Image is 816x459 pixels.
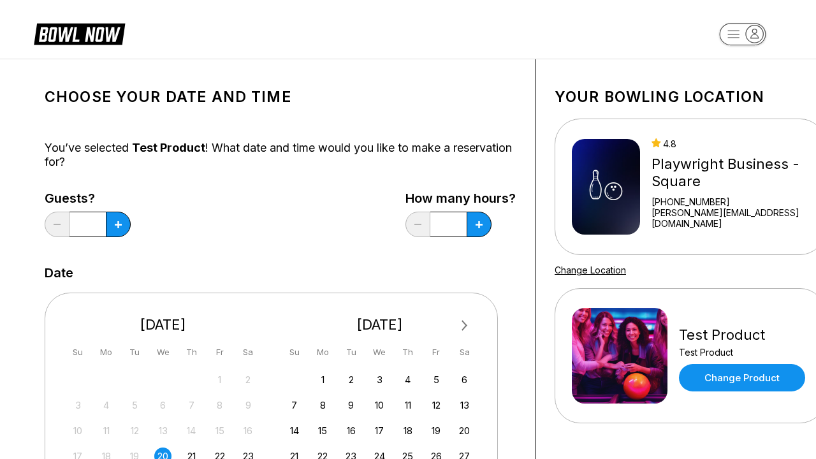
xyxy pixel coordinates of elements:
[371,371,388,388] div: Choose Wednesday, September 3rd, 2025
[45,266,73,280] label: Date
[428,371,445,388] div: Choose Friday, September 5th, 2025
[286,422,303,439] div: Choose Sunday, September 14th, 2025
[428,397,445,414] div: Choose Friday, September 12th, 2025
[126,422,143,439] div: Not available Tuesday, August 12th, 2025
[342,397,360,414] div: Choose Tuesday, September 9th, 2025
[652,156,808,190] div: Playwright Business - Square
[211,344,228,361] div: Fr
[405,191,516,205] label: How many hours?
[314,422,331,439] div: Choose Monday, September 15th, 2025
[69,344,87,361] div: Su
[240,422,257,439] div: Not available Saturday, August 16th, 2025
[69,422,87,439] div: Not available Sunday, August 10th, 2025
[456,397,473,414] div: Choose Saturday, September 13th, 2025
[240,344,257,361] div: Sa
[126,344,143,361] div: Tu
[240,397,257,414] div: Not available Saturday, August 9th, 2025
[399,371,416,388] div: Choose Thursday, September 4th, 2025
[154,344,171,361] div: We
[183,397,200,414] div: Not available Thursday, August 7th, 2025
[126,397,143,414] div: Not available Tuesday, August 5th, 2025
[555,265,626,275] a: Change Location
[183,344,200,361] div: Th
[98,397,115,414] div: Not available Monday, August 4th, 2025
[64,316,262,333] div: [DATE]
[342,344,360,361] div: Tu
[572,308,667,404] img: Test Product
[98,344,115,361] div: Mo
[652,138,808,149] div: 4.8
[69,397,87,414] div: Not available Sunday, August 3rd, 2025
[183,422,200,439] div: Not available Thursday, August 14th, 2025
[286,397,303,414] div: Choose Sunday, September 7th, 2025
[286,344,303,361] div: Su
[154,422,171,439] div: Not available Wednesday, August 13th, 2025
[456,344,473,361] div: Sa
[371,344,388,361] div: We
[314,397,331,414] div: Choose Monday, September 8th, 2025
[342,371,360,388] div: Choose Tuesday, September 2nd, 2025
[371,397,388,414] div: Choose Wednesday, September 10th, 2025
[456,422,473,439] div: Choose Saturday, September 20th, 2025
[679,364,805,391] a: Change Product
[45,88,516,106] h1: Choose your Date and time
[679,347,805,358] div: Test Product
[652,196,808,207] div: [PHONE_NUMBER]
[455,316,475,336] button: Next Month
[399,344,416,361] div: Th
[211,371,228,388] div: Not available Friday, August 1st, 2025
[132,141,205,154] span: Test Product
[456,371,473,388] div: Choose Saturday, September 6th, 2025
[240,371,257,388] div: Not available Saturday, August 2nd, 2025
[45,141,516,169] div: You’ve selected ! What date and time would you like to make a reservation for?
[428,422,445,439] div: Choose Friday, September 19th, 2025
[314,371,331,388] div: Choose Monday, September 1st, 2025
[679,326,805,344] div: Test Product
[314,344,331,361] div: Mo
[399,422,416,439] div: Choose Thursday, September 18th, 2025
[572,139,640,235] img: Playwright Business - Square
[399,397,416,414] div: Choose Thursday, September 11th, 2025
[652,207,808,229] a: [PERSON_NAME][EMAIL_ADDRESS][DOMAIN_NAME]
[211,397,228,414] div: Not available Friday, August 8th, 2025
[342,422,360,439] div: Choose Tuesday, September 16th, 2025
[211,422,228,439] div: Not available Friday, August 15th, 2025
[281,316,479,333] div: [DATE]
[154,397,171,414] div: Not available Wednesday, August 6th, 2025
[45,191,131,205] label: Guests?
[98,422,115,439] div: Not available Monday, August 11th, 2025
[428,344,445,361] div: Fr
[371,422,388,439] div: Choose Wednesday, September 17th, 2025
